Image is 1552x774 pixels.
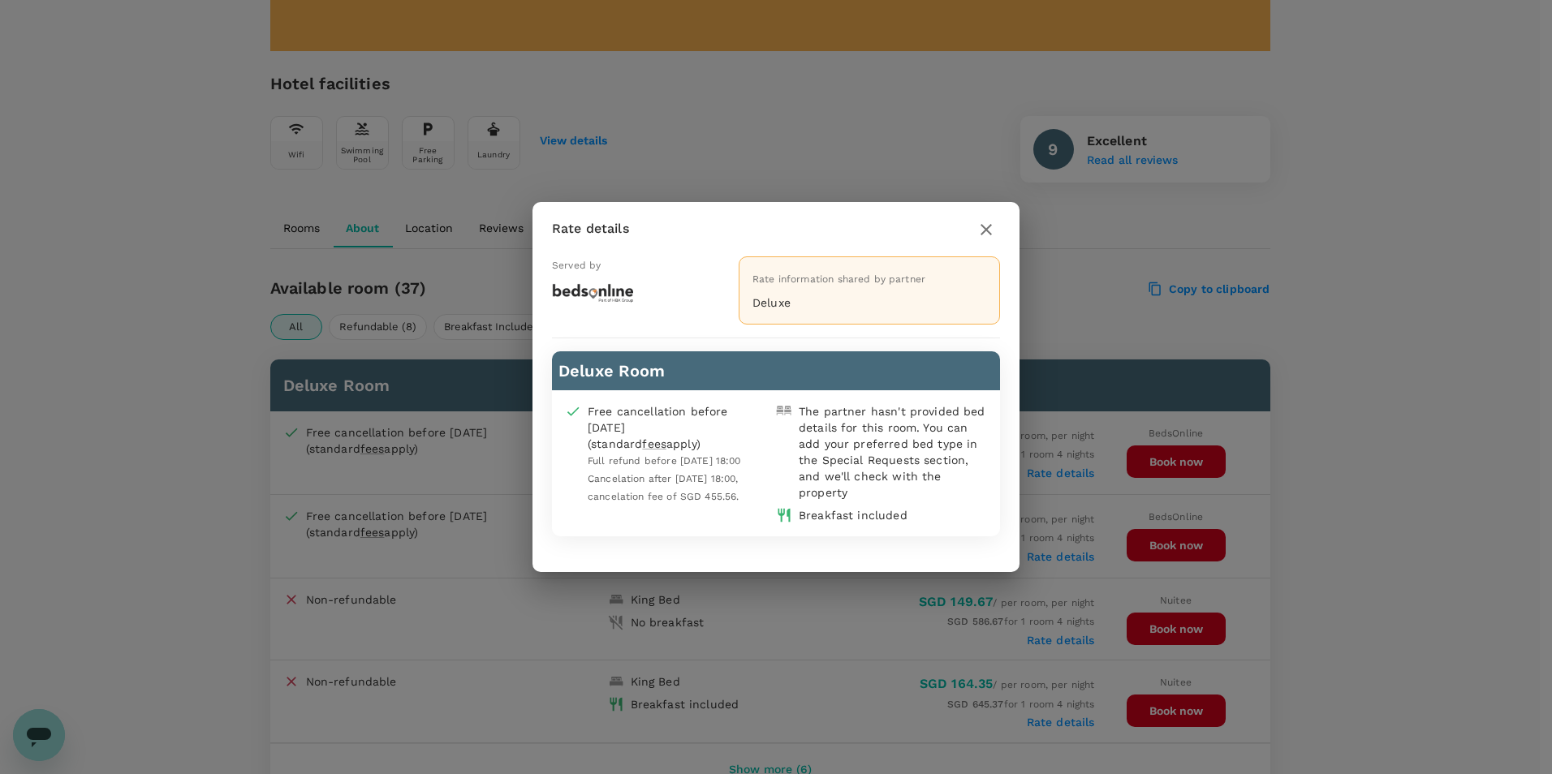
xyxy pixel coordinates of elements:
p: Deluxe [752,295,986,311]
div: Free cancellation before [DATE] (standard apply) [588,403,741,452]
img: 112-rate-logo [552,281,633,303]
p: Rate details [552,219,629,239]
span: Served by [552,260,601,271]
span: Full refund before [DATE] 18:00 Cancelation after [DATE] 18:00, cancelation fee of SGD 455.56. [588,455,741,502]
span: Rate information shared by partner [752,273,925,285]
h6: Deluxe Room [558,358,994,384]
span: fees [642,437,666,450]
img: double-bed-icon [776,403,792,419]
div: The partner hasn't provided bed details for this room. You can add your preferred bed type in the... [799,403,987,501]
div: Breakfast included [799,507,907,523]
